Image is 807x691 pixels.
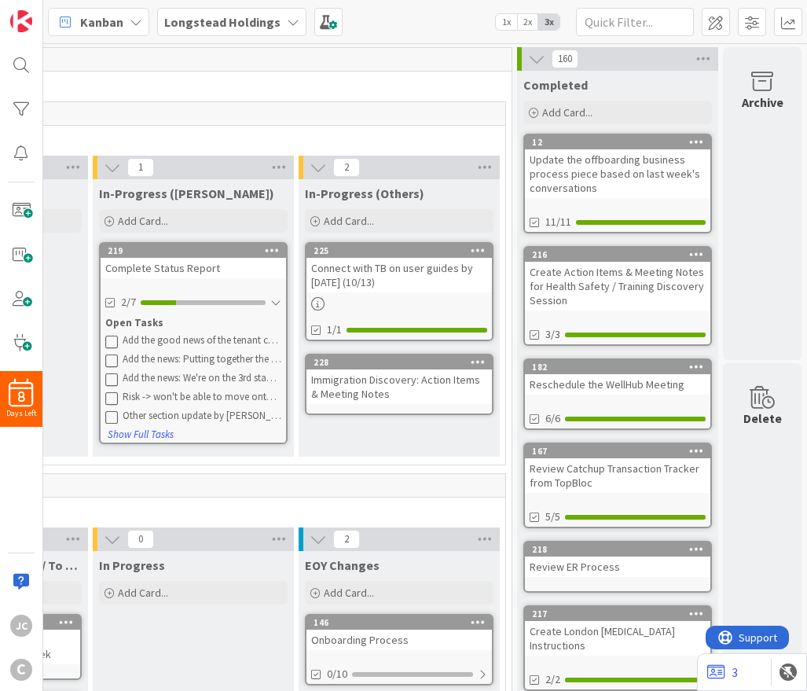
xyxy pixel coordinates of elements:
span: In-Progress (Others) [305,186,424,201]
b: Longstead Holdings [164,14,281,30]
div: 217 [525,607,710,621]
span: 0 [127,530,154,549]
div: C [10,659,32,681]
div: 12Update the offboarding business process piece based on last week's conversations [525,135,710,198]
span: In Progress [99,557,165,573]
div: 182Reschedule the WellHub Meeting [525,360,710,395]
div: 218 [532,544,710,555]
span: 2/2 [545,671,560,688]
span: Add Card... [118,586,168,600]
div: 228 [306,355,492,369]
div: 12 [532,137,710,148]
div: Complete Status Report [101,258,286,278]
div: 216Create Action Items & Meeting Notes for Health Safety / Training Discovery Session [525,248,710,311]
div: Open Tasks [105,315,281,331]
div: 182 [525,360,710,374]
div: 146 [314,617,492,628]
span: Add Card... [324,586,374,600]
span: 5/5 [545,509,560,525]
div: Reschedule the WellHub Meeting [525,374,710,395]
span: 160 [552,50,578,68]
div: 217 [532,608,710,619]
span: Add Card... [118,214,168,228]
div: 228Immigration Discovery: Action Items & Meeting Notes [306,355,492,404]
span: 3/3 [545,326,560,343]
div: 216 [525,248,710,262]
div: Immigration Discovery: Action Items & Meeting Notes [306,369,492,404]
span: 6/6 [545,410,560,427]
div: 217Create London [MEDICAL_DATA] Instructions [525,607,710,656]
img: Visit kanbanzone.com [10,10,32,32]
div: 182 [532,362,710,373]
div: 225Connect with TB on user guides by [DATE] (10/13) [306,244,492,292]
div: 218 [525,542,710,557]
div: 219Complete Status Report [101,244,286,278]
div: 167 [532,446,710,457]
span: EOY Changes [305,557,380,573]
div: Update the offboarding business process piece based on last week's conversations [525,149,710,198]
span: 1/1 [327,322,342,338]
a: 3 [707,663,738,682]
div: 225 [314,245,492,256]
div: 216 [532,249,710,260]
div: Delete [743,409,782,428]
span: Support [33,2,72,21]
span: 0/10 [327,666,347,682]
div: Risk -> won't be able to move onto next step until December when we can see the test file for Wel... [123,391,281,403]
div: 146Onboarding Process [306,616,492,650]
input: Quick Filter... [576,8,694,36]
span: 8 [18,391,25,402]
button: Show Full Tasks [107,426,174,443]
span: Add Card... [324,214,374,228]
div: 167Review Catchup Transaction Tracker from TopBloc [525,444,710,493]
div: Other section update by [PERSON_NAME] & TB [123,410,281,422]
div: Connect with TB on user guides by [DATE] (10/13) [306,258,492,292]
div: 228 [314,357,492,368]
span: In-Progress (Jerry) [99,186,274,201]
span: Completed [523,77,588,93]
div: 167 [525,444,710,458]
span: 2/7 [121,294,136,311]
span: 3x [538,14,559,30]
div: Review Catchup Transaction Tracker from TopBloc [525,458,710,493]
div: 219 [101,244,286,258]
div: 12 [525,135,710,149]
div: 225 [306,244,492,258]
div: Add the news: Putting together the Cutover plan (Including Payroll, Workday, etc.) [123,353,281,366]
span: 1 [127,158,154,177]
div: Review ER Process [525,557,710,577]
span: 1x [496,14,517,30]
span: 2x [517,14,538,30]
div: Add the news: We're on the 3rd stage of the 5 stages on the timeline (TB Screenshot) & Once testi... [123,372,281,384]
div: Create London [MEDICAL_DATA] Instructions [525,621,710,656]
span: 11/11 [545,214,571,230]
div: Add the good news of the tenant copy (Review the note) [123,334,281,347]
div: Create Action Items & Meeting Notes for Health Safety / Training Discovery Session [525,262,710,311]
div: 146 [306,616,492,630]
div: JC [10,615,32,637]
span: Add Card... [542,105,592,119]
span: 2 [333,530,360,549]
span: 2 [333,158,360,177]
div: Archive [742,93,783,112]
div: 218Review ER Process [525,542,710,577]
span: Kanban [80,13,123,31]
div: Onboarding Process [306,630,492,650]
div: 219 [108,245,286,256]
